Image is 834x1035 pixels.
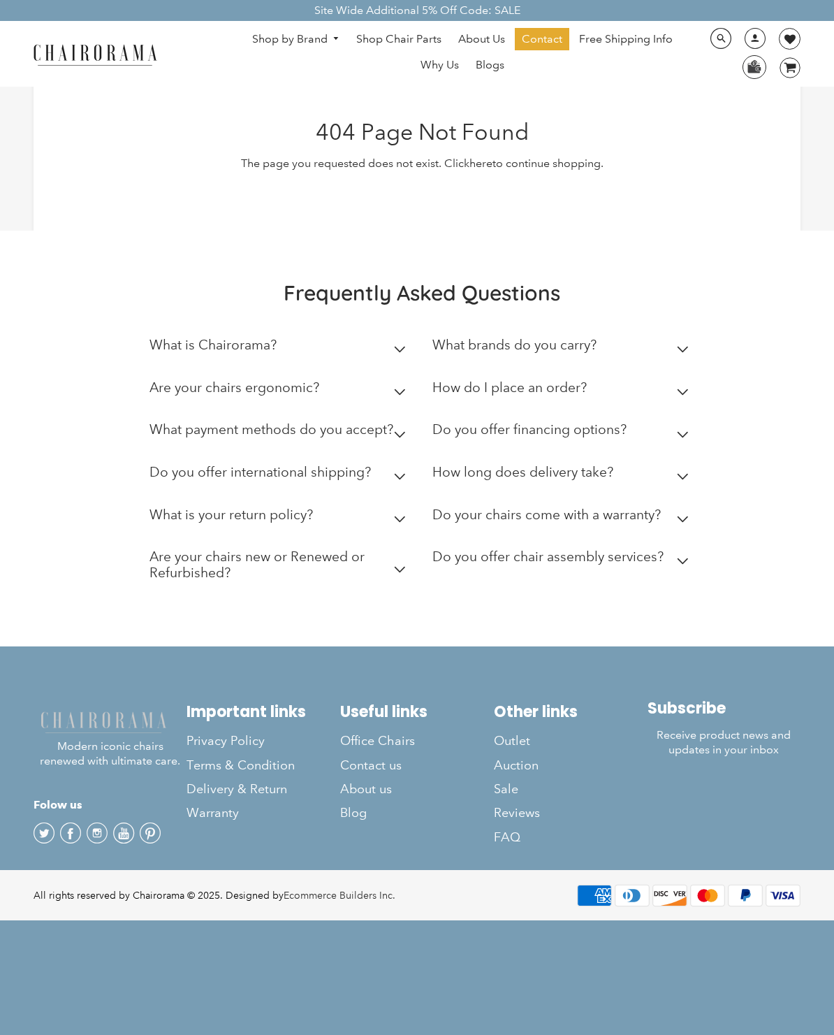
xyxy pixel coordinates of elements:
[149,464,371,480] h2: Do you offer international shipping?
[34,797,187,813] h4: Folow us
[743,56,765,77] img: WhatsApp_Image_2024-07-12_at_16.23.01.webp
[579,32,673,47] span: Free Shipping Info
[149,280,695,306] h2: Frequently Asked Questions
[522,32,562,47] span: Contact
[149,412,411,454] summary: What payment methods do you accept?
[149,379,319,396] h2: Are your chairs ergonomic?
[432,412,694,454] summary: Do you offer financing options?
[340,753,494,776] a: Contact us
[245,29,347,50] a: Shop by Brand
[186,758,295,774] span: Terms & Condition
[186,805,239,821] span: Warranty
[34,709,187,769] p: Modern iconic chairs renewed with ultimate care.
[149,549,411,581] h2: Are your chairs new or Renewed or Refurbished?
[349,28,448,50] a: Shop Chair Parts
[186,729,340,753] a: Privacy Policy
[149,337,277,353] h2: What is Chairorama?
[186,702,340,721] h2: Important links
[432,464,613,480] h2: How long does delivery take?
[25,42,165,66] img: chairorama
[494,781,518,797] span: Sale
[340,805,367,821] span: Blog
[356,32,441,47] span: Shop Chair Parts
[648,699,801,718] h2: Subscribe
[340,801,494,825] a: Blog
[494,777,648,801] a: Sale
[340,758,402,774] span: Contact us
[494,830,520,846] span: FAQ
[432,549,664,565] h2: Do you offer chair assembly services?
[149,497,411,540] summary: What is your return policy?
[494,733,530,749] span: Outlet
[149,327,411,370] summary: What is Chairorama?
[432,370,694,412] summary: How do I place an order?
[149,507,313,523] h2: What is your return policy?
[432,507,661,523] h2: Do your chairs come with a warranty?
[149,539,411,598] summary: Are your chairs new or Renewed or Refurbished?
[476,58,504,73] span: Blogs
[494,825,648,849] a: FAQ
[469,157,492,170] a: here
[340,777,494,801] a: About us
[648,728,801,758] p: Receive product news and updates in your inbox
[451,28,512,50] a: About Us
[494,758,539,774] span: Auction
[432,379,587,396] h2: How do I place an order?
[149,421,393,437] h2: What payment methods do you accept?
[186,801,340,825] a: Warranty
[432,454,694,497] summary: How long does delivery take?
[340,733,415,749] span: Office Chairs
[34,888,395,903] div: All rights reserved by Chairorama © 2025. Designed by
[494,729,648,753] a: Outlet
[432,327,694,370] summary: What brands do you carry?
[432,421,627,437] h2: Do you offer financing options?
[186,777,340,801] a: Delivery & Return
[186,753,340,776] a: Terms & Condition
[494,801,648,825] a: Reviews
[34,709,173,734] img: chairorama
[469,54,511,76] a: Blogs
[340,781,392,797] span: About us
[572,28,680,50] a: Free Shipping Info
[224,28,701,80] nav: DesktopNavigation
[432,337,597,353] h2: What brands do you carry?
[172,157,673,171] p: The page you requested does not exist. Click to continue shopping.
[432,497,694,540] summary: Do your chairs come with a warranty?
[340,702,494,721] h2: Useful links
[432,539,694,581] summary: Do you offer chair assembly services?
[186,733,265,749] span: Privacy Policy
[494,702,648,721] h2: Other links
[494,805,540,821] span: Reviews
[284,889,395,902] a: Ecommerce Builders Inc.
[186,781,287,797] span: Delivery & Return
[172,119,673,145] h1: 404 Page Not Found
[340,729,494,753] a: Office Chairs
[149,370,411,412] summary: Are your chairs ergonomic?
[494,753,648,776] a: Auction
[414,54,466,76] a: Why Us
[515,28,569,50] a: Contact
[458,32,505,47] span: About Us
[420,58,459,73] span: Why Us
[149,454,411,497] summary: Do you offer international shipping?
